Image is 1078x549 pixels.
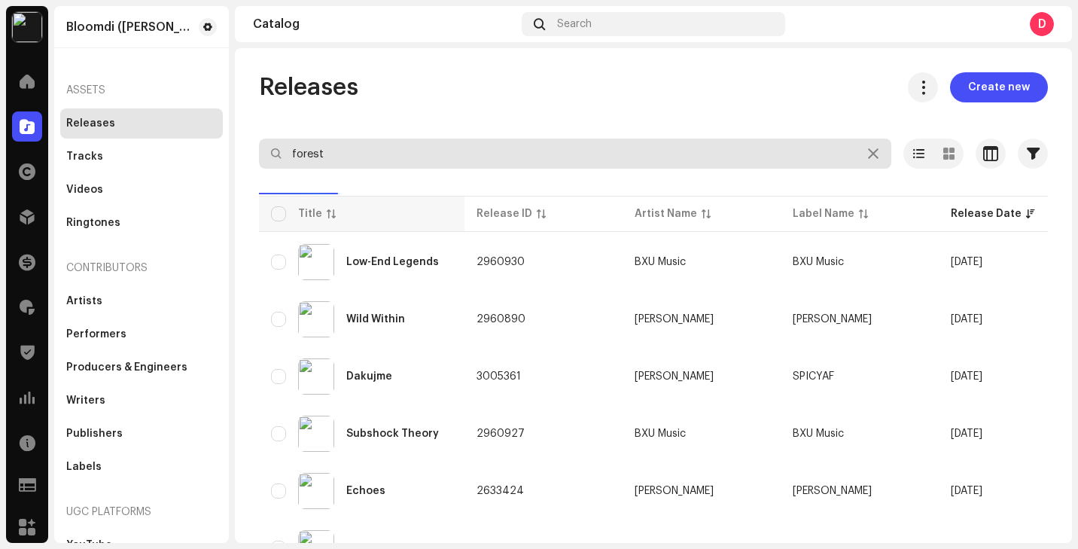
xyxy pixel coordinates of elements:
[635,486,714,496] div: [PERSON_NAME]
[477,257,525,267] span: 2960930
[793,257,844,267] span: BXU Music
[298,473,334,509] img: c16f3b2f-551b-4bf7-8729-16f6b1fc93b5
[793,486,872,496] span: Rusanda Panfili
[635,257,769,267] span: BXU Music
[477,371,521,382] span: 3005361
[12,12,42,42] img: 87673747-9ce7-436b-aed6-70e10163a7f0
[60,108,223,139] re-m-nav-item: Releases
[298,206,322,221] div: Title
[557,18,592,30] span: Search
[60,175,223,205] re-m-nav-item: Videos
[968,72,1030,102] span: Create new
[346,486,385,496] div: Echoes
[60,419,223,449] re-m-nav-item: Publishers
[298,358,334,395] img: dcd324cf-4f92-47de-9138-059be39243ff
[66,217,120,229] div: Ringtones
[60,494,223,530] re-a-nav-header: UGC Platforms
[477,486,524,496] span: 2633424
[346,371,392,382] div: Ďakujme
[951,429,982,439] span: Nov 19, 2025
[60,72,223,108] re-a-nav-header: Assets
[346,314,405,325] div: Wild Within
[951,206,1022,221] div: Release Date
[60,352,223,383] re-m-nav-item: Producers & Engineers
[66,21,193,33] div: Bloomdi (Ruka Hore)
[951,371,982,382] span: Nov 20, 2025
[259,72,358,102] span: Releases
[951,257,982,267] span: Dec 21, 2025
[60,386,223,416] re-m-nav-item: Writers
[60,208,223,238] re-m-nav-item: Ringtones
[635,371,714,382] div: [PERSON_NAME]
[951,314,982,325] span: Nov 29, 2025
[66,461,102,473] div: Labels
[477,429,525,439] span: 2960927
[66,428,123,440] div: Publishers
[346,257,439,267] div: Low-End Legends
[793,429,844,439] span: BXU Music
[66,328,126,340] div: Performers
[793,206,854,221] div: Label Name
[635,486,769,496] span: Rusanda Panfili
[298,244,334,280] img: eeed33b7-33ed-4a27-9c92-ccc9f194803b
[66,295,102,307] div: Artists
[635,429,686,439] div: BXU Music
[951,486,982,496] span: Nov 14, 2025
[66,151,103,163] div: Tracks
[950,72,1048,102] button: Create new
[298,416,334,452] img: 5b92999f-62bf-45bf-a363-a39f14c627ca
[635,206,697,221] div: Artist Name
[60,452,223,482] re-m-nav-item: Labels
[60,286,223,316] re-m-nav-item: Artists
[66,117,115,130] div: Releases
[346,429,439,439] div: Subshock Theory
[253,18,516,30] div: Catalog
[635,429,769,439] span: BXU Music
[477,314,525,325] span: 2960890
[635,314,714,325] div: [PERSON_NAME]
[477,206,532,221] div: Release ID
[66,395,105,407] div: Writers
[259,139,891,169] input: Search
[635,257,686,267] div: BXU Music
[1030,12,1054,36] div: D
[793,371,834,382] span: SPICYAF
[635,371,769,382] span: Marcus G
[66,361,187,374] div: Producers & Engineers
[66,184,103,196] div: Videos
[60,142,223,172] re-m-nav-item: Tracks
[793,314,872,325] span: Lila Valencia
[60,250,223,286] re-a-nav-header: Contributors
[298,301,334,337] img: 96bad400-aa59-49ac-bef4-0187910ce334
[60,319,223,349] re-m-nav-item: Performers
[635,314,769,325] span: Lila Valencia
